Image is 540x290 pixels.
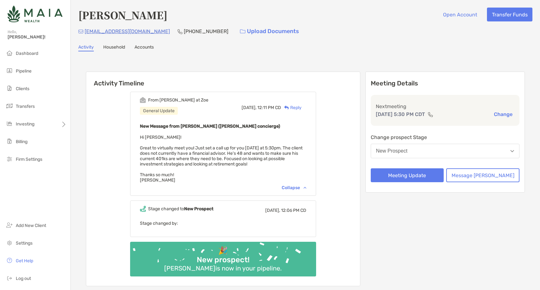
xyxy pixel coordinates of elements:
[284,106,289,110] img: Reply icon
[487,8,532,21] button: Transfer Funds
[6,274,13,282] img: logout icon
[135,44,154,51] a: Accounts
[6,67,13,74] img: pipeline icon
[371,144,520,158] button: New Prospect
[140,219,306,227] p: Stage changed by:
[6,120,13,127] img: investing icon
[6,84,13,92] img: clients icon
[438,8,482,21] button: Open Account
[194,255,252,264] div: New prospect!
[6,155,13,163] img: firm-settings icon
[6,102,13,110] img: transfers icon
[16,121,34,127] span: Investing
[148,206,213,212] div: Stage changed to
[78,30,83,33] img: Email Icon
[376,102,515,110] p: Next meeting
[8,3,63,25] img: Zoe Logo
[16,157,42,162] span: Firm Settings
[16,51,38,56] span: Dashboard
[16,139,27,144] span: Billing
[140,124,280,129] b: New Message from [PERSON_NAME] ([PERSON_NAME] concierge)
[242,105,256,110] span: [DATE],
[148,97,208,103] div: From [PERSON_NAME] at Zoe
[6,137,13,145] img: billing icon
[510,150,514,152] img: Open dropdown arrow
[371,133,520,141] p: Change prospect Stage
[85,27,170,35] p: [EMAIL_ADDRESS][DOMAIN_NAME]
[140,97,146,103] img: Event icon
[103,44,125,51] a: Household
[86,72,360,87] h6: Activity Timeline
[257,105,281,110] span: 12:11 PM CD
[130,242,316,271] img: Confetti
[184,206,213,212] b: New Prospect
[16,68,32,74] span: Pipeline
[281,104,302,111] div: Reply
[492,111,514,118] button: Change
[6,257,13,264] img: get-help icon
[140,206,146,212] img: Event icon
[6,221,13,229] img: add_new_client icon
[446,168,519,182] button: Message [PERSON_NAME]
[177,29,183,34] img: Phone Icon
[184,27,228,35] p: [PHONE_NUMBER]
[140,107,178,115] div: General Update
[16,223,46,228] span: Add New Client
[6,49,13,57] img: dashboard icon
[371,79,520,87] p: Meeting Details
[282,185,306,190] div: Collapse
[140,135,303,183] span: Hi [PERSON_NAME]! Great to virtually meet you! Just set a call up for you [DATE] at 5:30pm. The c...
[265,208,280,213] span: [DATE],
[371,168,444,182] button: Meeting Update
[303,187,306,188] img: Chevron icon
[16,258,33,264] span: Get Help
[376,110,425,118] p: [DATE] 5:30 PM CDT
[78,44,94,51] a: Activity
[16,276,31,281] span: Log out
[216,246,230,255] div: 🎉
[376,148,408,154] div: New Prospect
[6,239,13,246] img: settings icon
[16,241,33,246] span: Settings
[78,8,167,22] h4: [PERSON_NAME]
[16,104,35,109] span: Transfers
[281,208,306,213] span: 12:06 PM CD
[236,25,303,38] a: Upload Documents
[16,86,29,91] span: Clients
[162,264,284,272] div: [PERSON_NAME] is now in your pipeline.
[428,112,433,117] img: communication type
[8,34,67,40] span: [PERSON_NAME]!
[240,29,245,34] img: button icon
